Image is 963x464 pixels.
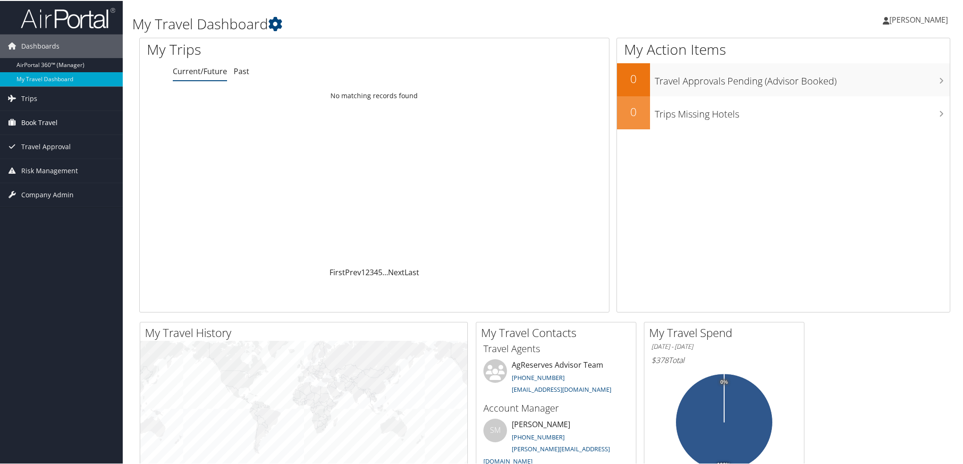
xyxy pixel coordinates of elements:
[651,354,797,364] h6: Total
[617,70,650,86] h2: 0
[370,266,374,277] a: 3
[345,266,361,277] a: Prev
[883,5,957,33] a: [PERSON_NAME]
[483,341,629,354] h3: Travel Agents
[479,358,634,397] li: AgReserves Advisor Team
[140,86,609,103] td: No matching records found
[889,14,948,24] span: [PERSON_NAME]
[617,62,950,95] a: 0Travel Approvals Pending (Advisor Booked)
[655,102,950,120] h3: Trips Missing Hotels
[512,372,565,381] a: [PHONE_NUMBER]
[649,324,804,340] h2: My Travel Spend
[483,401,629,414] h3: Account Manager
[21,6,115,28] img: airportal-logo.png
[173,65,227,76] a: Current/Future
[378,266,382,277] a: 5
[21,34,59,57] span: Dashboards
[651,341,797,350] h6: [DATE] - [DATE]
[21,182,74,206] span: Company Admin
[21,158,78,182] span: Risk Management
[512,384,611,393] a: [EMAIL_ADDRESS][DOMAIN_NAME]
[651,354,668,364] span: $378
[21,110,58,134] span: Book Travel
[388,266,405,277] a: Next
[382,266,388,277] span: …
[405,266,419,277] a: Last
[512,432,565,440] a: [PHONE_NUMBER]
[361,266,365,277] a: 1
[329,266,345,277] a: First
[617,103,650,119] h2: 0
[655,69,950,87] h3: Travel Approvals Pending (Advisor Booked)
[21,86,37,110] span: Trips
[720,379,728,384] tspan: 0%
[132,13,682,33] h1: My Travel Dashboard
[21,134,71,158] span: Travel Approval
[147,39,406,59] h1: My Trips
[374,266,378,277] a: 4
[365,266,370,277] a: 2
[145,324,467,340] h2: My Travel History
[483,418,507,441] div: SM
[234,65,249,76] a: Past
[617,39,950,59] h1: My Action Items
[617,95,950,128] a: 0Trips Missing Hotels
[481,324,636,340] h2: My Travel Contacts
